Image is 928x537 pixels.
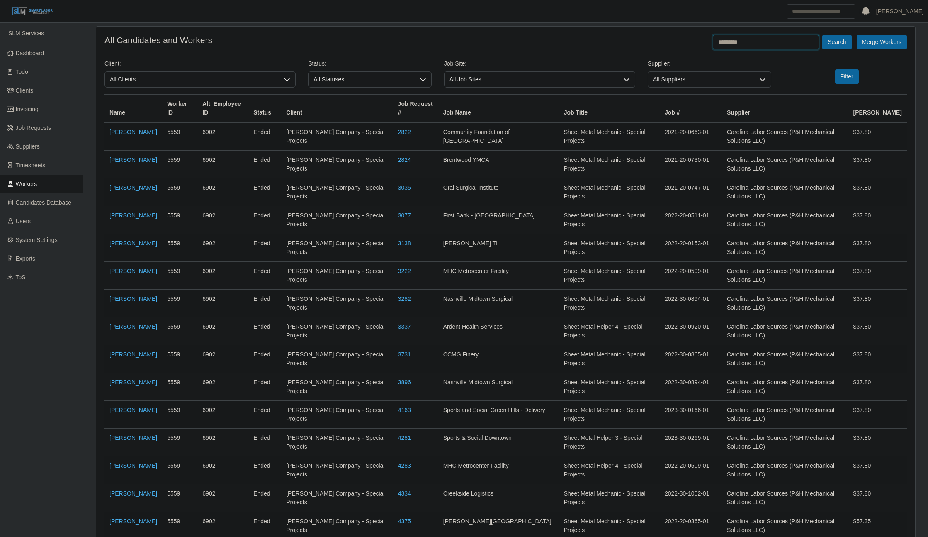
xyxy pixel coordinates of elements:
[109,323,157,330] a: [PERSON_NAME]
[162,206,197,234] td: 5559
[660,178,722,206] td: 2021-20-0747-01
[16,68,28,75] span: Todo
[281,290,393,317] td: [PERSON_NAME] Company - Special Projects
[559,401,660,429] td: Sheet Metal Mechanic - Special Projects
[162,429,197,456] td: 5559
[197,151,248,178] td: 6902
[248,429,281,456] td: ended
[722,429,848,456] td: Carolina Labor Sources (P&H Mechanical Solutions LLC)
[197,122,248,151] td: 6902
[281,206,393,234] td: [PERSON_NAME] Company - Special Projects
[398,462,411,469] a: 4283
[197,234,248,262] td: 6902
[16,87,34,94] span: Clients
[281,373,393,401] td: [PERSON_NAME] Company - Special Projects
[848,290,907,317] td: $37.80
[16,143,40,150] span: Suppliers
[848,401,907,429] td: $37.80
[248,484,281,512] td: ended
[162,234,197,262] td: 5559
[248,345,281,373] td: ended
[559,122,660,151] td: Sheet Metal Mechanic - Special Projects
[648,72,754,87] span: All Suppliers
[281,429,393,456] td: [PERSON_NAME] Company - Special Projects
[722,401,848,429] td: Carolina Labor Sources (P&H Mechanical Solutions LLC)
[722,122,848,151] td: Carolina Labor Sources (P&H Mechanical Solutions LLC)
[848,456,907,484] td: $37.80
[281,345,393,373] td: [PERSON_NAME] Company - Special Projects
[438,429,559,456] td: Sports & Social Downtown
[722,345,848,373] td: Carolina Labor Sources (P&H Mechanical Solutions LLC)
[822,35,851,49] button: Search
[197,456,248,484] td: 6902
[848,429,907,456] td: $37.80
[248,95,281,123] th: Status
[722,178,848,206] td: Carolina Labor Sources (P&H Mechanical Solutions LLC)
[109,462,157,469] a: [PERSON_NAME]
[398,323,411,330] a: 3337
[438,151,559,178] td: Brentwood YMCA
[848,345,907,373] td: $37.80
[438,317,559,345] td: Ardent Health Services
[248,262,281,290] td: ended
[398,379,411,386] a: 3896
[438,345,559,373] td: CCMG Finery
[857,35,907,49] button: Merge Workers
[281,151,393,178] td: [PERSON_NAME] Company - Special Projects
[16,274,26,281] span: ToS
[660,401,722,429] td: 2023-30-0166-01
[722,290,848,317] td: Carolina Labor Sources (P&H Mechanical Solutions LLC)
[16,255,35,262] span: Exports
[398,295,411,302] a: 3282
[438,401,559,429] td: Sports and Social Green Hills - Delivery
[787,4,855,19] input: Search
[848,262,907,290] td: $37.80
[197,178,248,206] td: 6902
[109,240,157,247] a: [PERSON_NAME]
[559,95,660,123] th: Job Title
[559,262,660,290] td: Sheet Metal Mechanic - Special Projects
[660,345,722,373] td: 2022-30-0865-01
[438,262,559,290] td: MHC Metrocenter Facility
[848,122,907,151] td: $37.80
[248,456,281,484] td: ended
[722,206,848,234] td: Carolina Labor Sources (P&H Mechanical Solutions LLC)
[660,262,722,290] td: 2022-20-0509-01
[438,206,559,234] td: First Bank - [GEOGRAPHIC_DATA]
[104,35,212,45] h4: All Candidates and Workers
[162,151,197,178] td: 5559
[398,490,411,497] a: 4334
[559,429,660,456] td: Sheet Metal Helper 3 - Special Projects
[109,351,157,358] a: [PERSON_NAME]
[559,456,660,484] td: Sheet Metal Helper 4 - Special Projects
[393,95,438,123] th: Job Request #
[162,401,197,429] td: 5559
[248,234,281,262] td: ended
[308,59,326,68] label: Status:
[438,95,559,123] th: Job Name
[162,290,197,317] td: 5559
[398,240,411,247] a: 3138
[248,178,281,206] td: ended
[722,317,848,345] td: Carolina Labor Sources (P&H Mechanical Solutions LLC)
[105,72,279,87] span: All Clients
[162,262,197,290] td: 5559
[248,290,281,317] td: ended
[248,401,281,429] td: ended
[197,95,248,123] th: Alt. Employee ID
[848,95,907,123] th: [PERSON_NAME]
[281,484,393,512] td: [PERSON_NAME] Company - Special Projects
[722,456,848,484] td: Carolina Labor Sources (P&H Mechanical Solutions LLC)
[281,234,393,262] td: [PERSON_NAME] Company - Special Projects
[848,178,907,206] td: $37.80
[281,317,393,345] td: [PERSON_NAME] Company - Special Projects
[162,178,197,206] td: 5559
[281,262,393,290] td: [PERSON_NAME] Company - Special Projects
[722,234,848,262] td: Carolina Labor Sources (P&H Mechanical Solutions LLC)
[16,106,39,112] span: Invoicing
[660,234,722,262] td: 2022-20-0153-01
[660,122,722,151] td: 2021-20-0663-01
[197,290,248,317] td: 6902
[559,151,660,178] td: Sheet Metal Mechanic - Special Projects
[438,456,559,484] td: MHC Metrocenter Facility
